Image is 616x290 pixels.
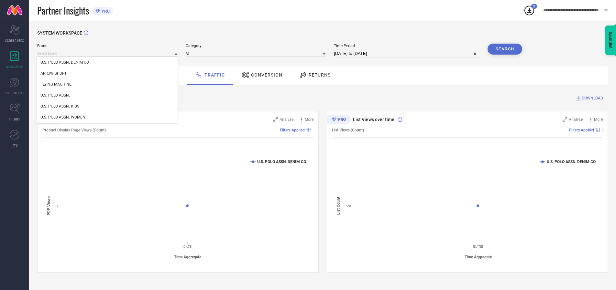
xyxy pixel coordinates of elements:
[273,117,278,122] svg: Zoom
[40,60,90,65] span: U.S. POLO ASSN. DENIM CO.
[37,101,178,112] div: U.S. POLO ASSN. KIDS
[37,79,178,90] div: FLYING MACHINE
[257,160,307,164] text: U.S. POLO ASSN. DENIM CO.
[40,82,71,87] span: FLYING MACHINE
[5,38,24,43] span: SCORECARDS
[594,117,603,122] span: More
[47,196,51,215] tspan: PDP Views
[57,204,60,208] text: 2L
[280,117,293,122] span: Analyse
[37,50,178,57] input: Select brand
[251,72,282,78] span: Conversion
[334,44,479,48] span: Time Period
[523,5,535,16] div: Open download list
[569,128,594,132] span: Filters Applied
[40,71,67,76] span: ARROW SPORT
[5,90,25,95] span: SUGGESTIONS
[37,57,178,68] div: U.S. POLO ASSN. DENIM CO.
[313,128,313,132] span: |
[336,197,341,215] tspan: List Count
[37,112,178,123] div: U.S. POLO ASSN. WOMEN
[547,160,596,164] text: U.S. POLO ASSN. DENIM CO.
[353,117,394,122] span: List Views over time
[309,72,331,78] span: Returns
[305,117,313,122] span: More
[42,128,106,132] span: Product Display Page Views (Count)
[37,90,178,101] div: U.S. POLO ASSN.
[346,204,352,208] text: 53L
[40,115,85,119] span: U.S. POLO ASSN. WOMEN
[465,255,492,259] tspan: Time Aggregate
[332,128,364,132] span: List Views (Count)
[37,68,178,79] div: ARROW SPORT
[569,117,583,122] span: Analyse
[100,9,110,14] span: PRO
[37,4,89,17] span: Partner Insights
[12,143,18,148] span: FWD
[582,95,603,101] span: DOWNLOAD
[6,64,24,69] span: WORKSPACE
[473,245,483,248] text: [DATE]
[37,30,82,36] span: SYSTEM WORKSPACE
[488,44,522,55] button: Search
[602,128,603,132] span: |
[563,117,567,122] svg: Zoom
[334,50,479,57] input: Select time period
[186,44,326,48] span: Category
[37,44,178,48] span: Brand
[182,245,192,248] text: [DATE]
[9,117,20,121] span: TRENDS
[327,115,351,125] div: Premium
[204,72,225,78] span: Traffic
[280,128,305,132] span: Filters Applied
[533,4,535,8] span: 2
[174,255,202,259] tspan: Time Aggregate
[40,93,70,98] span: U.S. POLO ASSN.
[40,104,79,109] span: U.S. POLO ASSN. KIDS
